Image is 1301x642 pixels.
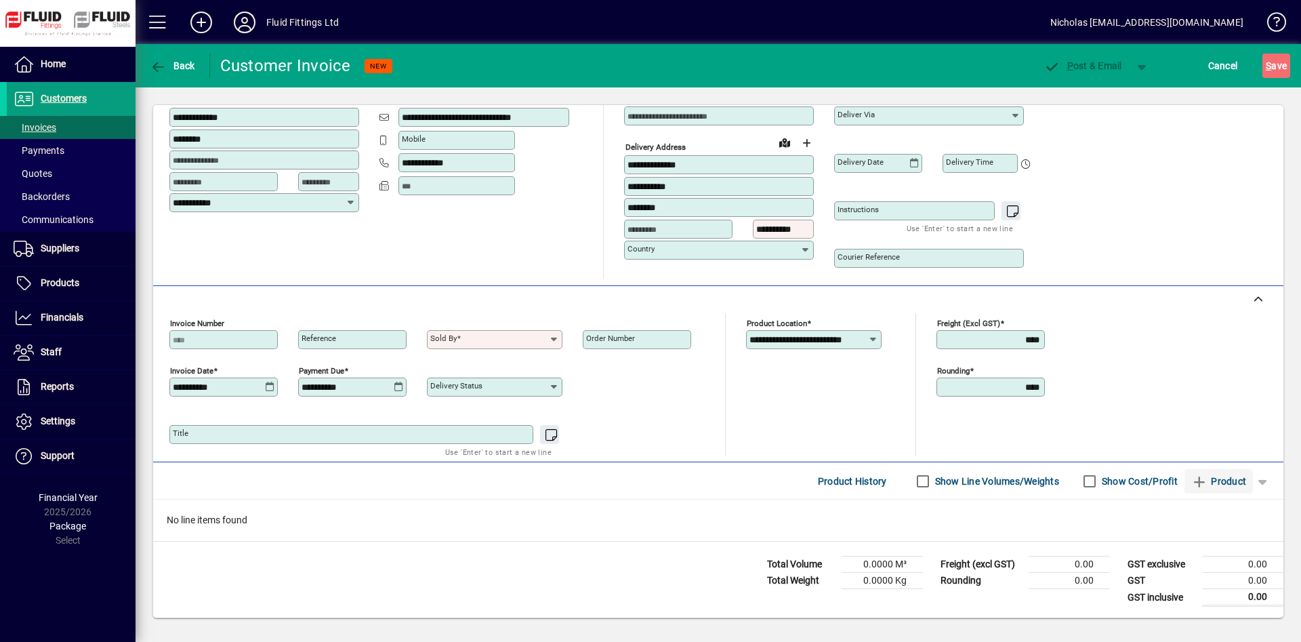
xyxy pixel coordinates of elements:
[14,122,56,133] span: Invoices
[1029,557,1110,573] td: 0.00
[838,205,879,214] mat-label: Instructions
[7,370,136,404] a: Reports
[41,93,87,104] span: Customers
[934,573,1029,589] td: Rounding
[1266,55,1287,77] span: ave
[774,132,796,153] a: View on map
[7,47,136,81] a: Home
[153,500,1283,541] div: No line items found
[7,162,136,185] a: Quotes
[586,334,635,343] mat-label: Order number
[41,381,74,392] span: Reports
[812,469,892,494] button: Product History
[932,475,1059,488] label: Show Line Volumes/Weights
[818,470,887,492] span: Product History
[41,346,62,357] span: Staff
[341,85,363,106] button: Copy to Delivery address
[220,55,351,77] div: Customer Invoice
[223,10,266,35] button: Profile
[1121,589,1202,606] td: GST inclusive
[136,54,210,78] app-page-header-button: Back
[760,573,842,589] td: Total Weight
[7,405,136,439] a: Settings
[41,416,75,426] span: Settings
[266,12,339,33] div: Fluid Fittings Ltd
[907,220,1013,236] mat-hint: Use 'Enter' to start a new line
[1205,54,1241,78] button: Cancel
[796,132,817,154] button: Choose address
[170,319,224,328] mat-label: Invoice number
[1202,573,1283,589] td: 0.00
[838,110,875,119] mat-label: Deliver via
[842,557,923,573] td: 0.0000 M³
[430,334,457,343] mat-label: Sold by
[946,157,993,167] mat-label: Delivery time
[299,366,344,376] mat-label: Payment due
[39,492,98,503] span: Financial Year
[934,557,1029,573] td: Freight (excl GST)
[937,319,1000,328] mat-label: Freight (excl GST)
[7,139,136,162] a: Payments
[170,366,213,376] mat-label: Invoice date
[1262,54,1290,78] button: Save
[1202,589,1283,606] td: 0.00
[842,573,923,589] td: 0.0000 Kg
[7,185,136,208] a: Backorders
[14,214,94,225] span: Communications
[319,84,341,106] a: View on map
[41,312,83,323] span: Financials
[173,428,188,438] mat-label: Title
[1202,557,1283,573] td: 0.00
[14,145,64,156] span: Payments
[1044,60,1122,71] span: ost & Email
[1208,55,1238,77] span: Cancel
[14,191,70,202] span: Backorders
[7,232,136,266] a: Suppliers
[1266,60,1271,71] span: S
[1121,573,1202,589] td: GST
[1050,12,1243,33] div: Nicholas [EMAIL_ADDRESS][DOMAIN_NAME]
[1257,3,1284,47] a: Knowledge Base
[627,244,655,254] mat-label: Country
[7,301,136,335] a: Financials
[41,243,79,254] span: Suppliers
[7,266,136,300] a: Products
[1099,475,1178,488] label: Show Cost/Profit
[302,334,336,343] mat-label: Reference
[41,277,79,288] span: Products
[370,62,387,71] span: NEW
[937,366,970,376] mat-label: Rounding
[41,58,66,69] span: Home
[7,116,136,139] a: Invoices
[1184,469,1253,494] button: Product
[747,319,807,328] mat-label: Product location
[430,381,482,390] mat-label: Delivery status
[838,157,884,167] mat-label: Delivery date
[49,521,86,531] span: Package
[14,168,52,179] span: Quotes
[445,444,552,460] mat-hint: Use 'Enter' to start a new line
[1037,54,1129,78] button: Post & Email
[760,557,842,573] td: Total Volume
[838,252,900,262] mat-label: Courier Reference
[1121,557,1202,573] td: GST exclusive
[7,439,136,473] a: Support
[41,450,75,461] span: Support
[7,208,136,231] a: Communications
[7,336,136,369] a: Staff
[1191,470,1246,492] span: Product
[180,10,223,35] button: Add
[402,134,426,144] mat-label: Mobile
[1067,60,1073,71] span: P
[146,54,199,78] button: Back
[150,60,195,71] span: Back
[1029,573,1110,589] td: 0.00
